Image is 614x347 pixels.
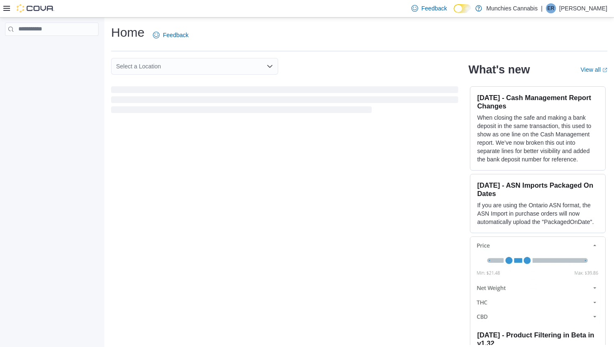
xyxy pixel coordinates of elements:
h3: [DATE] - ASN Imports Packaged On Dates [477,181,599,198]
button: Open list of options [266,63,273,70]
span: ER [548,3,555,13]
svg: External link [602,68,607,73]
input: Dark Mode [454,4,471,13]
h1: Home [111,24,145,41]
div: Ella Roland [546,3,556,13]
a: Feedback [150,27,192,43]
p: [PERSON_NAME] [559,3,607,13]
img: Cova [17,4,54,13]
p: | [541,3,543,13]
p: Munchies Cannabis [486,3,538,13]
p: When closing the safe and making a bank deposit in the same transaction, this used to show as one... [477,113,599,163]
span: Feedback [421,4,447,13]
h3: [DATE] - Cash Management Report Changes [477,93,599,110]
a: View allExternal link [581,66,607,73]
h2: What's new [468,63,530,76]
span: Loading [111,88,458,115]
p: If you are using the Ontario ASN format, the ASN Import in purchase orders will now automatically... [477,201,599,226]
nav: Complex example [5,38,99,58]
span: Feedback [163,31,188,39]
